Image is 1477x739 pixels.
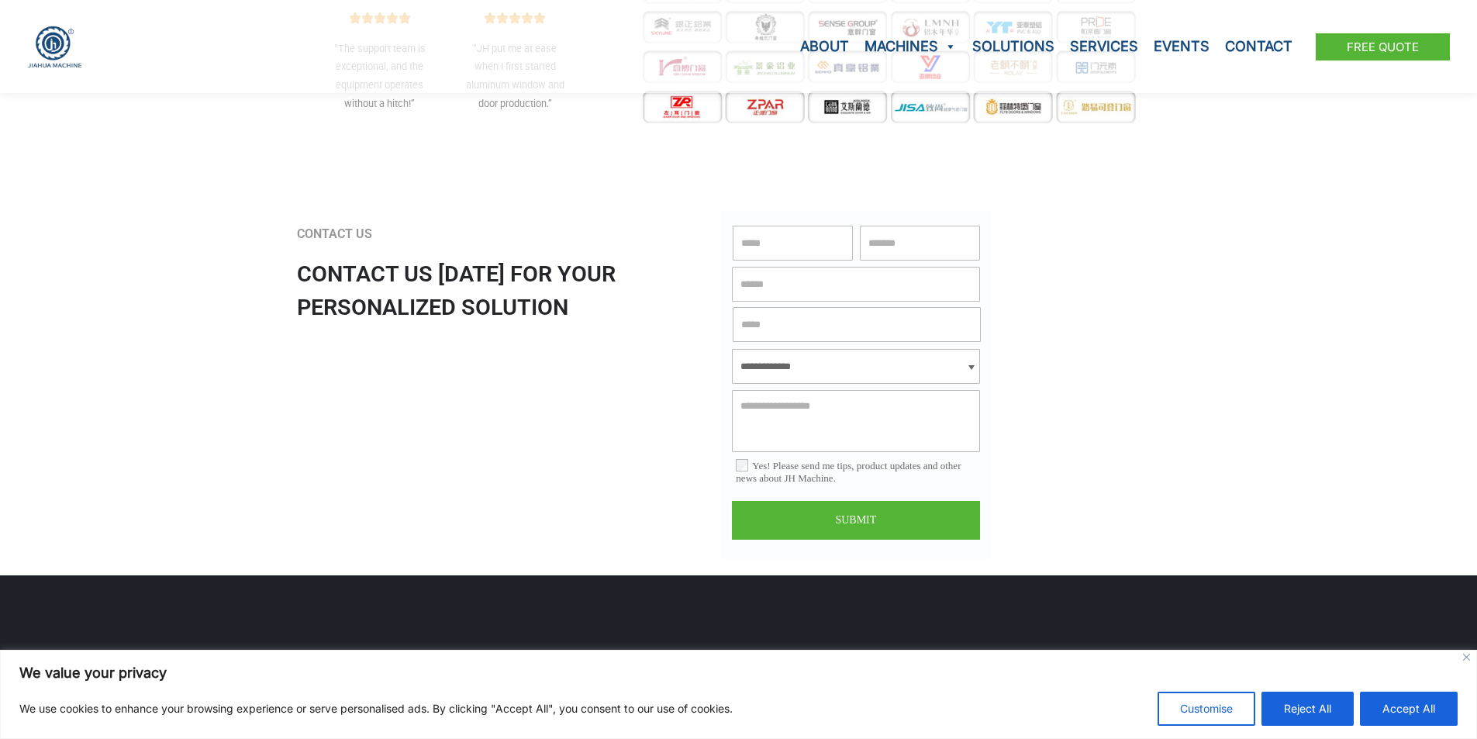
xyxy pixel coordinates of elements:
h6: contact us [297,226,713,242]
button: SUBMIT [732,501,980,540]
input: Yes! Please send me tips, product updates and other news about JH Machine. [736,459,748,471]
button: Customise [1158,692,1255,726]
input: *Name [733,226,853,261]
input: Country [860,226,980,261]
img: Close [1463,654,1470,661]
img: JH Aluminium Window & Door Processing Machines [27,26,82,68]
input: Phone [733,307,981,342]
p: We use cookies to enhance your browsing experience or serve personalised ads. By clicking "Accept... [19,699,733,718]
select: *Machine Type [732,349,980,384]
a: Free Quote [1316,33,1450,60]
p: We value your privacy [19,664,1458,682]
button: Reject All [1261,692,1354,726]
button: Accept All [1360,692,1458,726]
h6: Contact Us [DATE] for Your Personalized Solution [297,257,713,324]
input: *Email [732,267,980,302]
label: Yes! Please send me tips, product updates and other news about JH Machine. [736,460,968,485]
textarea: Enter message here [732,390,980,452]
